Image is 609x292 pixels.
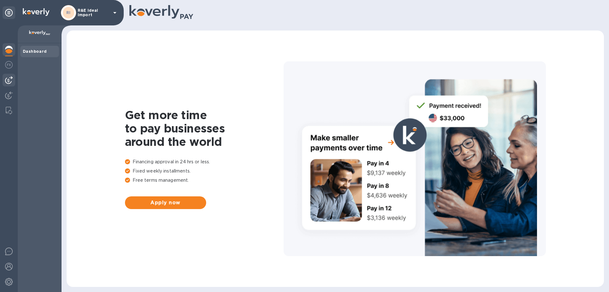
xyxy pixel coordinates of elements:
img: Foreign exchange [5,61,13,69]
h1: Get more time to pay businesses around the world [125,108,284,148]
div: Unpin categories [3,6,15,19]
b: Dashboard [23,49,47,54]
p: R&E Ideal Import [78,8,109,17]
img: Logo [23,8,49,16]
p: Financing approval in 24 hrs or less. [125,159,284,165]
span: Apply now [130,199,201,207]
p: Free terms management. [125,177,284,184]
p: Fixed weekly installments. [125,168,284,174]
b: RI [66,10,71,15]
button: Apply now [125,196,206,209]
